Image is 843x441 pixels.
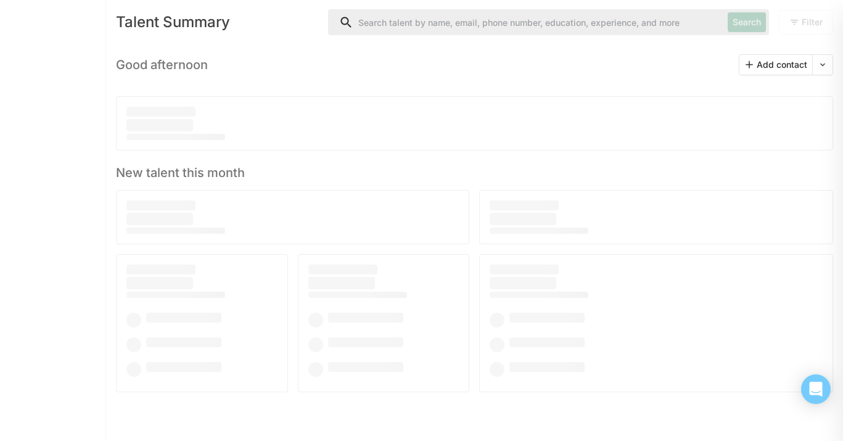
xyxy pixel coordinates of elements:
[116,57,208,72] h3: Good afternoon
[739,55,812,75] button: Add contact
[329,10,723,35] input: Search
[116,15,318,30] div: Talent Summary
[116,160,833,180] h3: New talent this month
[801,374,831,404] div: Open Intercom Messenger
